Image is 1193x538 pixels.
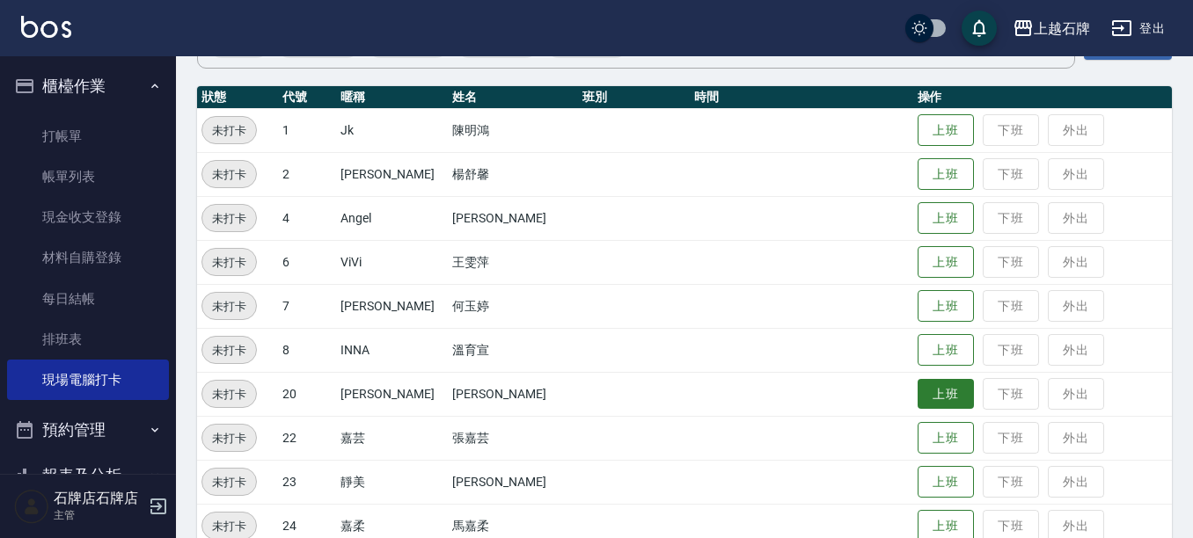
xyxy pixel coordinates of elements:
a: 現場電腦打卡 [7,360,169,400]
td: [PERSON_NAME] [336,372,448,416]
span: 未打卡 [202,473,256,491]
td: Angel [336,196,448,240]
span: 未打卡 [202,165,256,184]
span: 未打卡 [202,341,256,360]
td: 4 [278,196,336,240]
h5: 石牌店石牌店 [54,490,143,507]
th: 暱稱 [336,86,448,109]
img: Person [14,489,49,524]
button: 上班 [918,114,974,147]
td: 王雯萍 [448,240,578,284]
button: 上班 [918,290,974,323]
button: 上班 [918,158,974,191]
button: 報表及分析 [7,453,169,498]
td: 楊舒馨 [448,152,578,196]
span: 未打卡 [202,297,256,316]
td: 溫育宣 [448,328,578,372]
button: 上班 [918,466,974,498]
button: 上班 [918,422,974,454]
th: 時間 [690,86,913,109]
a: 排班表 [7,319,169,360]
td: 2 [278,152,336,196]
button: save [962,11,997,46]
td: [PERSON_NAME] [336,152,448,196]
td: 嘉芸 [336,416,448,460]
th: 姓名 [448,86,578,109]
a: 帳單列表 [7,156,169,197]
th: 班別 [578,86,690,109]
th: 狀態 [197,86,278,109]
span: 未打卡 [202,253,256,272]
a: 打帳單 [7,116,169,156]
span: 未打卡 [202,385,256,403]
td: 20 [278,372,336,416]
td: 靜美 [336,460,448,504]
img: Logo [21,16,71,38]
td: 22 [278,416,336,460]
button: 上班 [918,246,974,279]
td: 6 [278,240,336,284]
div: 上越石牌 [1034,18,1090,40]
th: 操作 [913,86,1172,109]
td: [PERSON_NAME] [448,196,578,240]
td: Jk [336,108,448,152]
button: 預約管理 [7,407,169,453]
td: 何玉婷 [448,284,578,328]
span: 未打卡 [202,121,256,140]
td: INNA [336,328,448,372]
button: 上越石牌 [1006,11,1097,47]
button: 登出 [1104,12,1172,45]
a: 每日結帳 [7,279,169,319]
a: 現金收支登錄 [7,197,169,237]
span: 未打卡 [202,429,256,447]
button: 櫃檯作業 [7,63,169,109]
th: 代號 [278,86,336,109]
td: 7 [278,284,336,328]
span: 未打卡 [202,517,256,535]
button: 上班 [918,334,974,367]
td: 張嘉芸 [448,416,578,460]
button: 上班 [918,379,974,410]
td: [PERSON_NAME] [448,372,578,416]
td: [PERSON_NAME] [336,284,448,328]
td: 1 [278,108,336,152]
td: 23 [278,460,336,504]
span: 未打卡 [202,209,256,228]
td: 8 [278,328,336,372]
td: 陳明鴻 [448,108,578,152]
a: 材料自購登錄 [7,237,169,278]
td: [PERSON_NAME] [448,460,578,504]
p: 主管 [54,507,143,523]
td: ViVi [336,240,448,284]
button: 上班 [918,202,974,235]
